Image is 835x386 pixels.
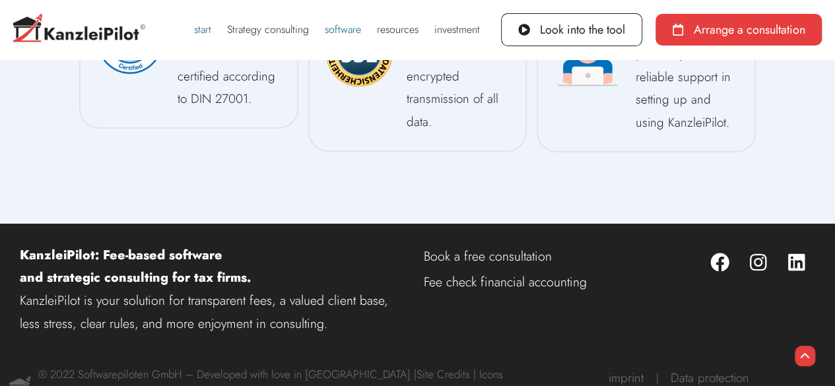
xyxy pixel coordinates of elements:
a: resources [369,15,426,45]
font: and strategic consulting for tax firms. [20,268,251,286]
font: Our team will provide you with reliable support in setting up and using KanzleiPilot. [635,22,730,131]
font: start [194,22,211,37]
font: Look into the tool [540,21,625,38]
a: software [317,15,369,45]
font: software [325,22,361,37]
img: Kanzleipilot-Logo-C [13,14,145,46]
font: Fee check financial accounting [424,273,587,291]
a: Look into the tool [501,13,642,46]
a: Arrange a consultation [655,14,822,46]
font: KanzleiPilot is your solution for transparent fees, a valued client base, less stress, clear rule... [20,291,388,333]
a: Site Credits [417,366,470,382]
font: resources [377,22,418,37]
font: Arrange a consultation [694,21,805,38]
nav: menu [424,243,606,296]
a: investment [426,15,488,45]
a: Book a free consultation [424,243,606,269]
font: Strategy consulting [227,22,309,37]
a: start [186,15,219,45]
font: ® 2022 Softwarepiloten GmbH – Developed with love in [GEOGRAPHIC_DATA] | [38,366,417,382]
a: Strategy consulting [219,15,317,45]
nav: menu [186,15,488,45]
a: Fee check financial accounting [424,269,606,295]
font: Book a free consultation [424,247,552,265]
font: investment [434,22,480,37]
font: KanzleiPilot: Fee-based software [20,245,222,264]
